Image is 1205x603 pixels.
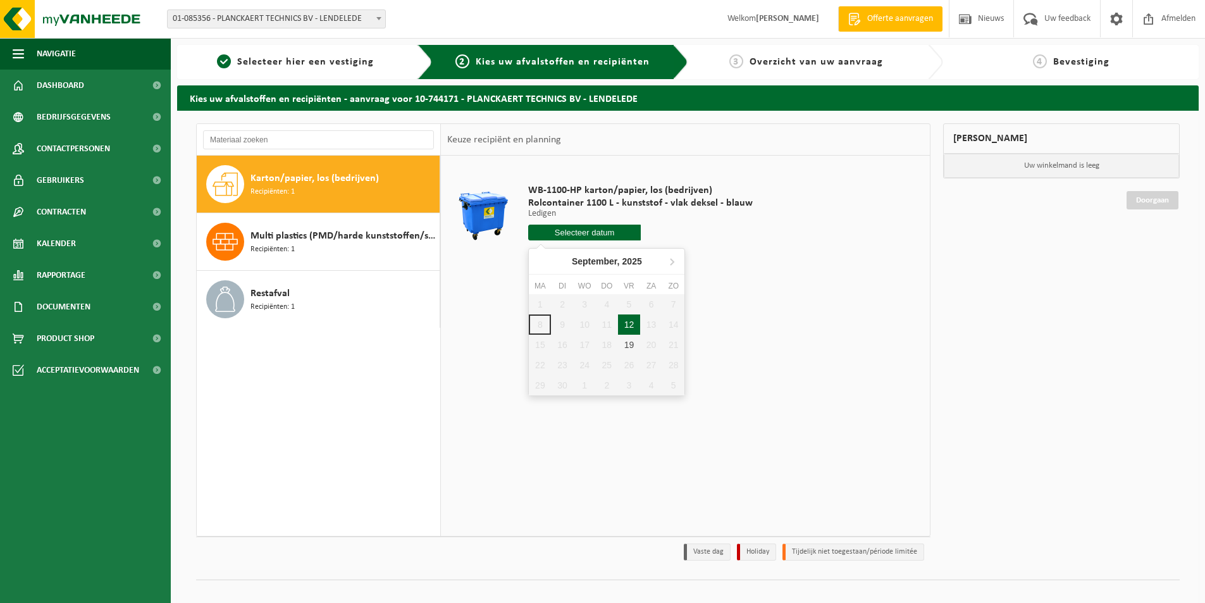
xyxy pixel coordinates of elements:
div: September, [567,251,647,271]
span: Rapportage [37,259,85,291]
span: 01-085356 - PLANCKAERT TECHNICS BV - LENDELEDE [167,9,386,28]
div: di [551,280,573,292]
button: Restafval Recipiënten: 1 [197,271,440,328]
a: Offerte aanvragen [838,6,942,32]
span: Contactpersonen [37,133,110,165]
div: 12 [618,314,640,335]
span: 1 [217,54,231,68]
div: do [596,280,618,292]
div: 19 [618,335,640,355]
span: Multi plastics (PMD/harde kunststoffen/spanbanden/EPS/folie naturel/folie gemengd) [250,228,436,244]
div: vr [618,280,640,292]
strong: [PERSON_NAME] [756,14,819,23]
span: Contracten [37,196,86,228]
span: 2 [455,54,469,68]
a: 1Selecteer hier een vestiging [183,54,407,70]
button: Karton/papier, los (bedrijven) Recipiënten: 1 [197,156,440,213]
span: 3 [729,54,743,68]
span: 4 [1033,54,1047,68]
span: Gebruikers [37,165,84,196]
div: za [640,280,662,292]
input: Selecteer datum [528,225,641,240]
div: wo [574,280,596,292]
div: Keuze recipiënt en planning [441,124,567,156]
span: Restafval [250,286,290,301]
span: Recipiënten: 1 [250,301,295,313]
div: zo [662,280,684,292]
span: Kies uw afvalstoffen en recipiënten [476,57,650,67]
span: Karton/papier, los (bedrijven) [250,171,379,186]
span: Documenten [37,291,90,323]
li: Holiday [737,544,776,561]
span: Bevestiging [1053,57,1109,67]
span: Selecteer hier een vestiging [237,57,374,67]
span: 01-085356 - PLANCKAERT TECHNICS BV - LENDELEDE [168,10,385,28]
span: Acceptatievoorwaarden [37,354,139,386]
span: Rolcontainer 1100 L - kunststof - vlak deksel - blauw [528,197,753,209]
span: Offerte aanvragen [864,13,936,25]
span: Navigatie [37,38,76,70]
i: 2025 [622,257,642,266]
div: 3 [618,375,640,395]
span: Kalender [37,228,76,259]
span: WB-1100-HP karton/papier, los (bedrijven) [528,184,753,197]
span: Recipiënten: 1 [250,186,295,198]
div: ma [529,280,551,292]
span: Recipiënten: 1 [250,244,295,256]
p: Uw winkelmand is leeg [944,154,1179,178]
input: Materiaal zoeken [203,130,434,149]
div: [PERSON_NAME] [943,123,1180,154]
h2: Kies uw afvalstoffen en recipiënten - aanvraag voor 10-744171 - PLANCKAERT TECHNICS BV - LENDELEDE [177,85,1199,110]
span: Bedrijfsgegevens [37,101,111,133]
li: Tijdelijk niet toegestaan/période limitée [782,544,924,561]
span: Dashboard [37,70,84,101]
button: Multi plastics (PMD/harde kunststoffen/spanbanden/EPS/folie naturel/folie gemengd) Recipiënten: 1 [197,213,440,271]
span: Product Shop [37,323,94,354]
li: Vaste dag [684,544,731,561]
a: Doorgaan [1127,191,1178,209]
p: Ledigen [528,209,753,218]
span: Overzicht van uw aanvraag [750,57,883,67]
